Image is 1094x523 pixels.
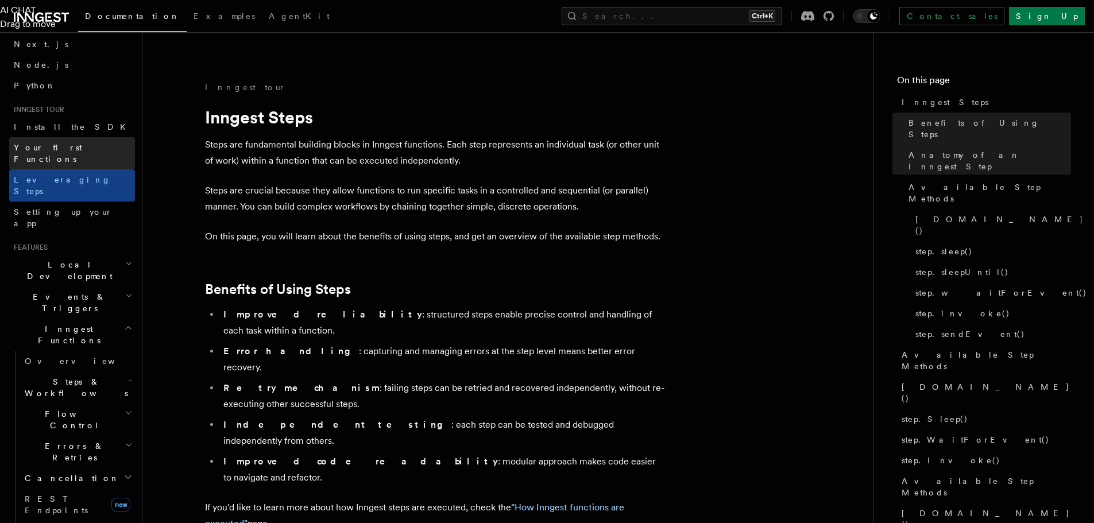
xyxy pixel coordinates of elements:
[9,291,125,314] span: Events & Triggers
[902,96,988,108] span: Inngest Steps
[9,34,135,55] a: Next.js
[14,81,56,90] span: Python
[897,73,1071,92] h4: On this page
[897,92,1071,113] a: Inngest Steps
[20,489,135,521] a: REST Endpointsnew
[904,145,1071,177] a: Anatomy of an Inngest Step
[902,413,968,425] span: step.Sleep()
[911,209,1071,241] a: [DOMAIN_NAME]()
[223,456,498,467] strong: Improved code readability
[915,266,1009,278] span: step.sleepUntil()
[915,308,1010,319] span: step.invoke()
[904,113,1071,145] a: Benefits of Using Steps
[909,117,1071,140] span: Benefits of Using Steps
[897,377,1071,409] a: [DOMAIN_NAME]()
[25,494,88,515] span: REST Endpoints
[25,357,143,366] span: Overview
[20,472,119,484] span: Cancellation
[902,434,1050,445] span: step.WaitForEvent()
[9,319,135,351] button: Inngest Functions
[220,454,664,486] li: : modular approach makes code easier to navigate and refactor.
[911,324,1071,344] a: step.sendEvent()
[9,243,48,252] span: Features
[205,82,285,93] a: Inngest tour
[220,307,664,339] li: : structured steps enable precise control and handling of each task within a function.
[909,149,1071,172] span: Anatomy of an Inngest Step
[9,286,135,319] button: Events & Triggers
[911,262,1071,282] a: step.sleepUntil()
[9,55,135,75] a: Node.js
[897,450,1071,471] a: step.Invoke()
[904,177,1071,209] a: Available Step Methods
[911,303,1071,324] a: step.invoke()
[9,137,135,169] a: Your first Functions
[897,429,1071,450] a: step.WaitForEvent()
[14,40,68,49] span: Next.js
[205,183,664,215] p: Steps are crucial because they allow functions to run specific tasks in a controlled and sequenti...
[902,349,1071,372] span: Available Step Methods
[111,498,130,512] span: new
[9,323,124,346] span: Inngest Functions
[20,376,128,399] span: Steps & Workflows
[14,122,133,131] span: Install the SDK
[915,287,1087,299] span: step.waitForEvent()
[223,309,422,320] strong: Improved reliability
[897,471,1071,503] a: Available Step Methods
[911,282,1071,303] a: step.waitForEvent()
[14,143,82,164] span: Your first Functions
[915,246,973,257] span: step.sleep()
[205,228,664,245] p: On this page, you will learn about the benefits of using steps, and get an overview of the availa...
[902,455,1000,466] span: step.Invoke()
[205,137,664,169] p: Steps are fundamental building blocks in Inngest functions. Each step represents an individual ta...
[20,371,135,404] button: Steps & Workflows
[14,207,113,228] span: Setting up your app
[223,346,359,357] strong: Error handling
[20,468,135,489] button: Cancellation
[14,60,68,69] span: Node.js
[9,169,135,202] a: Leveraging Steps
[220,343,664,375] li: : capturing and managing errors at the step level means better error recovery.
[902,475,1071,498] span: Available Step Methods
[205,107,664,127] h1: Inngest Steps
[9,75,135,96] a: Python
[9,254,135,286] button: Local Development
[911,241,1071,262] a: step.sleep()
[9,117,135,137] a: Install the SDK
[897,344,1071,377] a: Available Step Methods
[902,381,1071,404] span: [DOMAIN_NAME]()
[897,409,1071,429] a: step.Sleep()
[220,417,664,449] li: : each step can be tested and debugged independently from others.
[20,408,125,431] span: Flow Control
[20,404,135,436] button: Flow Control
[20,440,125,463] span: Errors & Retries
[915,214,1084,237] span: [DOMAIN_NAME]()
[9,259,125,282] span: Local Development
[9,202,135,234] a: Setting up your app
[9,105,64,114] span: Inngest tour
[223,382,380,393] strong: Retry mechanism
[220,380,664,412] li: : failing steps can be retried and recovered independently, without re-executing other successful...
[915,328,1025,340] span: step.sendEvent()
[223,419,451,430] strong: Independent testing
[20,436,135,468] button: Errors & Retries
[205,281,351,297] a: Benefits of Using Steps
[909,181,1071,204] span: Available Step Methods
[14,175,111,196] span: Leveraging Steps
[20,351,135,371] a: Overview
